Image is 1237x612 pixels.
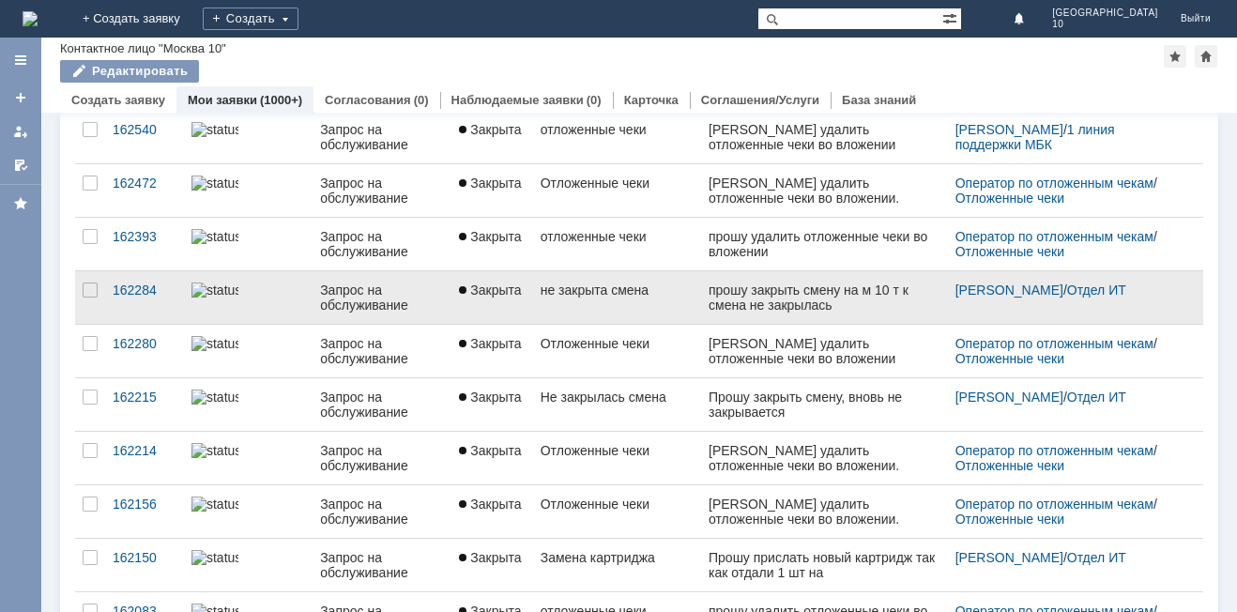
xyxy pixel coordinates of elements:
[955,512,1064,527] a: Отложенные чеки
[325,93,411,107] a: Согласования
[191,497,238,512] img: statusbar-0 (1).png
[105,111,184,163] a: 162540
[955,443,1181,473] div: /
[955,351,1064,366] a: Отложенные чеки
[451,93,584,107] a: Наблюдаемые заявки
[188,93,257,107] a: Мои заявки
[313,325,451,377] a: Запрос на обслуживание
[955,176,1181,206] div: /
[541,283,695,298] div: не закрыта смена
[313,485,451,538] a: Запрос на обслуживание
[113,176,176,191] div: 162472
[184,432,313,484] a: statusbar-0 (1).png
[955,336,1181,366] div: /
[587,93,602,107] div: (0)
[184,485,313,538] a: statusbar-0 (1).png
[459,283,521,298] span: Закрыта
[451,432,532,484] a: Закрыта
[191,443,238,458] img: statusbar-0 (1).png
[701,93,819,107] a: Соглашения/Услуги
[955,244,1064,259] a: Отложенные чеки
[184,271,313,324] a: statusbar-100 (1).png
[320,336,444,366] div: Запрос на обслуживание
[313,378,451,431] a: Запрос на обслуживание
[955,458,1064,473] a: Отложенные чеки
[184,325,313,377] a: statusbar-15 (1).png
[320,390,444,420] div: Запрос на обслуживание
[6,83,36,113] a: Создать заявку
[955,336,1153,351] a: Оператор по отложенным чекам
[955,122,1119,152] a: 1 линия поддержки МБК
[459,550,521,565] span: Закрыта
[955,390,1181,405] div: /
[105,271,184,324] a: 162284
[184,539,313,591] a: statusbar-100 (1).png
[533,378,702,431] a: Не закрылась смена
[320,229,444,259] div: Запрос на обслуживание
[533,485,702,538] a: Отложенные чеки
[320,283,444,313] div: Запрос на обслуживание
[113,229,176,244] div: 162393
[955,443,1153,458] a: Оператор по отложенным чекам
[6,116,36,146] a: Мои заявки
[955,191,1064,206] a: Отложенные чеки
[313,539,451,591] a: Запрос на обслуживание
[955,550,1063,565] a: [PERSON_NAME]
[105,485,184,538] a: 162156
[113,122,176,137] div: 162540
[459,176,521,191] span: Закрыта
[459,336,521,351] span: Закрыта
[459,443,521,458] span: Закрыта
[541,336,695,351] div: Отложенные чеки
[1052,19,1158,30] span: 10
[451,485,532,538] a: Закрыта
[184,378,313,431] a: statusbar-100 (1).png
[955,122,1181,152] div: /
[191,176,238,191] img: statusbar-15 (1).png
[320,122,444,152] div: Запрос на обслуживание
[184,111,313,163] a: statusbar-100 (1).png
[113,497,176,512] div: 162156
[955,550,1181,565] div: /
[451,271,532,324] a: Закрыта
[105,325,184,377] a: 162280
[955,283,1181,298] div: /
[451,164,532,217] a: Закрыта
[1052,8,1158,19] span: [GEOGRAPHIC_DATA]
[23,11,38,26] a: Перейти на домашнюю страницу
[955,497,1181,527] div: /
[459,122,521,137] span: Закрыта
[533,432,702,484] a: Отложенные чеки
[6,150,36,180] a: Мои согласования
[320,550,444,580] div: Запрос на обслуживание
[113,443,176,458] div: 162214
[414,93,429,107] div: (0)
[541,122,695,137] div: отложенные чеки
[113,390,176,405] div: 162215
[955,283,1063,298] a: [PERSON_NAME]
[313,164,451,217] a: Запрос на обслуживание
[533,218,702,270] a: отложенные чеки
[533,164,702,217] a: Отложенные чеки
[541,390,695,405] div: Не закрылась смена
[1067,283,1126,298] a: Отдел ИТ
[105,539,184,591] a: 162150
[1067,390,1126,405] a: Отдел ИТ
[955,122,1063,137] a: [PERSON_NAME]
[541,497,695,512] div: Отложенные чеки
[320,176,444,206] div: Запрос на обслуживание
[105,218,184,270] a: 162393
[320,443,444,473] div: Запрос на обслуживание
[313,218,451,270] a: Запрос на обслуживание
[624,93,679,107] a: Карточка
[541,443,695,458] div: Отложенные чеки
[451,218,532,270] a: Закрыта
[942,8,961,26] span: Расширенный поиск
[191,283,238,298] img: statusbar-100 (1).png
[105,164,184,217] a: 162472
[459,497,521,512] span: Закрыта
[113,550,176,565] div: 162150
[320,497,444,527] div: Запрос на обслуживание
[1067,550,1126,565] a: Отдел ИТ
[1195,45,1217,68] div: Сделать домашней страницей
